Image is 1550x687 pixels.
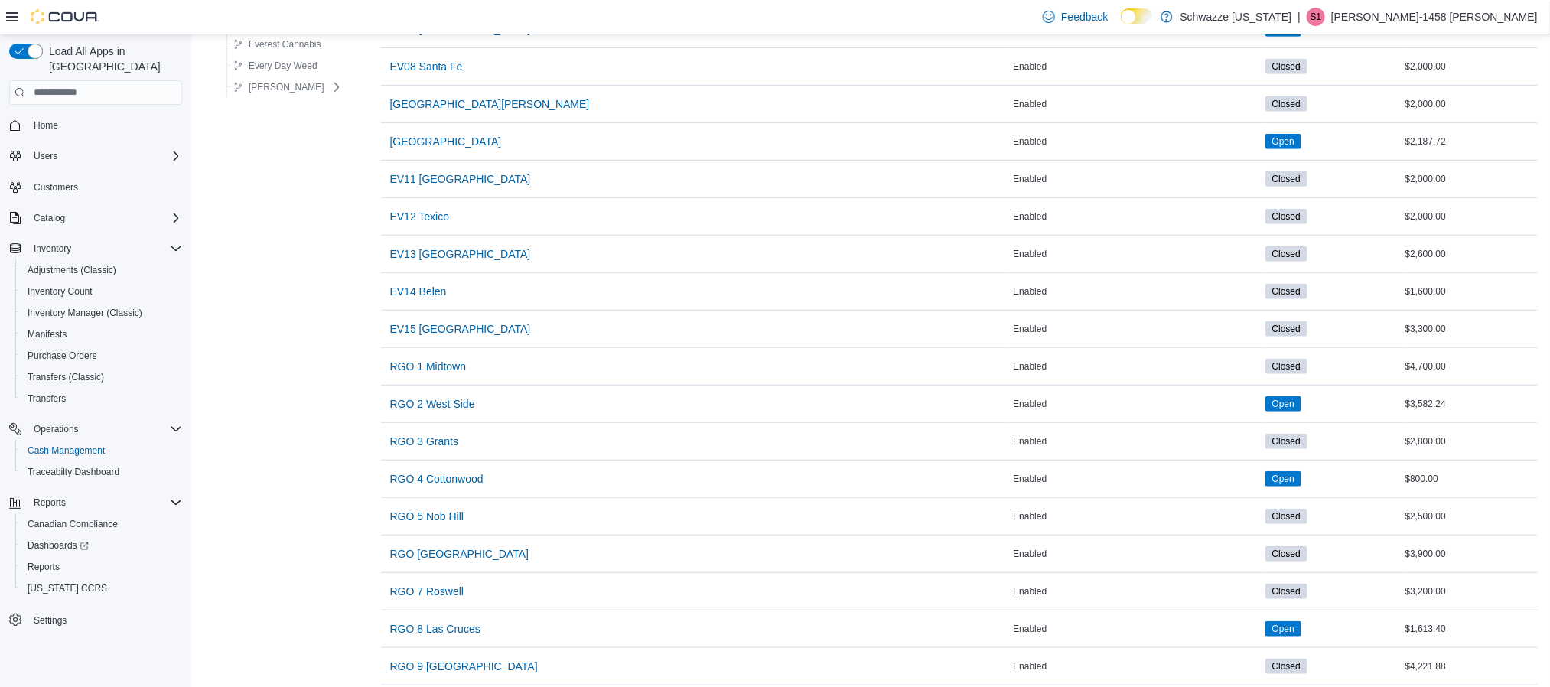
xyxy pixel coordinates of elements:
span: Inventory Manager (Classic) [28,307,142,319]
div: Enabled [1010,395,1262,413]
span: Closed [1265,546,1307,562]
button: RGO 5 Nob Hill [384,501,470,532]
button: [GEOGRAPHIC_DATA] [384,126,508,157]
a: Manifests [21,325,73,343]
span: Settings [34,614,67,627]
button: Inventory [28,239,77,258]
span: RGO 2 West Side [390,396,475,412]
span: Open [1265,621,1301,637]
div: Enabled [1010,545,1262,563]
span: Closed [1272,285,1301,298]
span: Closed [1265,246,1307,262]
div: Enabled [1010,132,1262,151]
div: $2,600.00 [1402,245,1538,263]
button: [GEOGRAPHIC_DATA][PERSON_NAME] [384,89,596,119]
span: Inventory [34,243,71,255]
span: Closed [1265,359,1307,374]
div: $2,187.72 [1402,132,1538,151]
button: RGO 8 Las Cruces [384,614,487,644]
span: Open [1272,135,1294,148]
span: Everest Cannabis [249,38,321,50]
button: Home [3,114,188,136]
span: RGO 1 Midtown [390,359,467,374]
button: Adjustments (Classic) [15,259,188,281]
span: [US_STATE] CCRS [28,582,107,594]
a: Cash Management [21,441,111,460]
span: Traceabilty Dashboard [28,466,119,478]
span: Closed [1265,321,1307,337]
span: RGO 8 Las Cruces [390,621,480,637]
button: Transfers (Classic) [15,366,188,388]
span: EV15 [GEOGRAPHIC_DATA] [390,321,531,337]
div: Enabled [1010,320,1262,338]
span: Adjustments (Classic) [21,261,182,279]
div: $3,300.00 [1402,320,1538,338]
span: EV14 Belen [390,284,447,299]
span: Reports [34,497,66,509]
span: Closed [1272,659,1301,673]
span: Open [1272,472,1294,486]
div: $2,800.00 [1402,432,1538,451]
span: Traceabilty Dashboard [21,463,182,481]
span: Operations [28,420,182,438]
div: Enabled [1010,57,1262,76]
button: Operations [3,418,188,440]
span: Users [34,150,57,162]
span: Dark Mode [1121,24,1122,25]
a: Reports [21,558,66,576]
a: Adjustments (Classic) [21,261,122,279]
span: Inventory Manager (Classic) [21,304,182,322]
div: $4,221.88 [1402,657,1538,676]
button: Manifests [15,324,188,345]
span: EV13 [GEOGRAPHIC_DATA] [390,246,531,262]
button: RGO 3 Grants [384,426,464,457]
span: [PERSON_NAME] [249,81,324,93]
span: Inventory Count [21,282,182,301]
button: EV11 [GEOGRAPHIC_DATA] [384,164,537,194]
span: EV11 [GEOGRAPHIC_DATA] [390,171,531,187]
span: [GEOGRAPHIC_DATA][PERSON_NAME] [390,96,590,112]
span: Feedback [1061,9,1108,24]
span: Closed [1272,435,1301,448]
nav: Complex example [9,108,182,671]
button: [US_STATE] CCRS [15,578,188,599]
span: Purchase Orders [28,350,97,362]
div: $1,600.00 [1402,282,1538,301]
span: Canadian Compliance [28,518,118,530]
span: S1 [1311,8,1322,26]
button: RGO 4 Cottonwood [384,464,490,494]
span: RGO 5 Nob Hill [390,509,464,524]
a: Transfers [21,389,72,408]
div: $2,000.00 [1402,207,1538,226]
button: Every Day Weed [227,57,324,75]
span: EV08 Santa Fe [390,59,463,74]
div: Enabled [1010,582,1262,601]
span: Open [1265,396,1301,412]
span: Users [28,147,182,165]
span: Home [34,119,58,132]
div: $3,200.00 [1402,582,1538,601]
span: Closed [1265,171,1307,187]
img: Cova [31,9,99,24]
span: Closed [1272,172,1301,186]
button: EV08 Santa Fe [384,51,469,82]
div: Enabled [1010,207,1262,226]
span: Transfers [21,389,182,408]
span: Closed [1265,509,1307,524]
a: Purchase Orders [21,347,103,365]
span: Closed [1265,59,1307,74]
span: Closed [1265,584,1307,599]
button: EV14 Belen [384,276,453,307]
span: [GEOGRAPHIC_DATA] [390,134,502,149]
span: Every Day Weed [249,60,317,72]
button: Inventory Count [15,281,188,302]
span: Closed [1272,97,1301,111]
button: RGO 9 [GEOGRAPHIC_DATA] [384,651,544,682]
div: $800.00 [1402,470,1538,488]
a: Customers [28,178,84,197]
span: Closed [1272,547,1301,561]
span: Closed [1265,434,1307,449]
button: Transfers [15,388,188,409]
span: EV12 Texico [390,209,450,224]
span: Cash Management [28,444,105,457]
